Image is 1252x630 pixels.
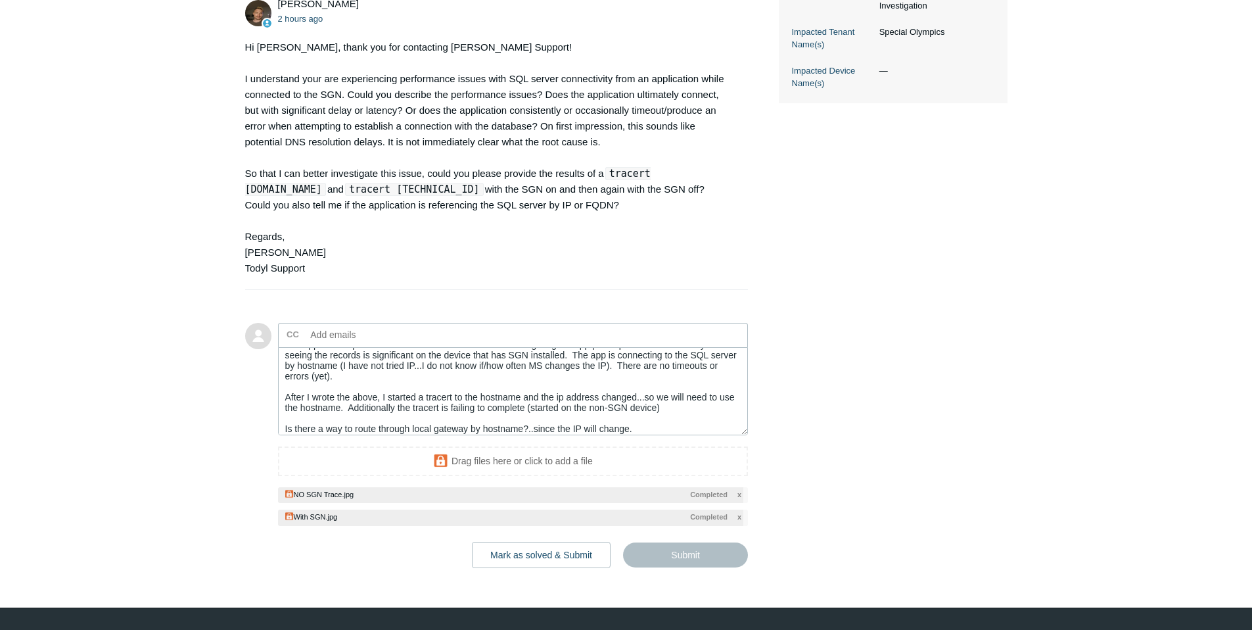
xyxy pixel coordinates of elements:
dd: — [873,64,994,78]
code: tracert [DOMAIN_NAME] [245,167,651,196]
textarea: Add your reply [278,347,749,436]
button: Mark as solved & Submit [472,542,611,568]
span: Completed [690,512,728,523]
time: 09/11/2025, 09:53 [278,14,323,24]
label: CC [287,325,299,345]
input: Submit [623,543,748,568]
div: Hi [PERSON_NAME], thank you for contacting [PERSON_NAME] Support! I understand your are experienc... [245,39,735,276]
code: tracert [TECHNICAL_ID] [345,183,484,196]
span: x [737,489,741,500]
dd: Special Olympics [873,26,994,39]
input: Add emails [306,325,447,345]
dt: Impacted Tenant Name(s) [792,26,873,51]
dt: Impacted Device Name(s) [792,64,873,90]
span: x [737,512,741,523]
span: Completed [690,489,728,500]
